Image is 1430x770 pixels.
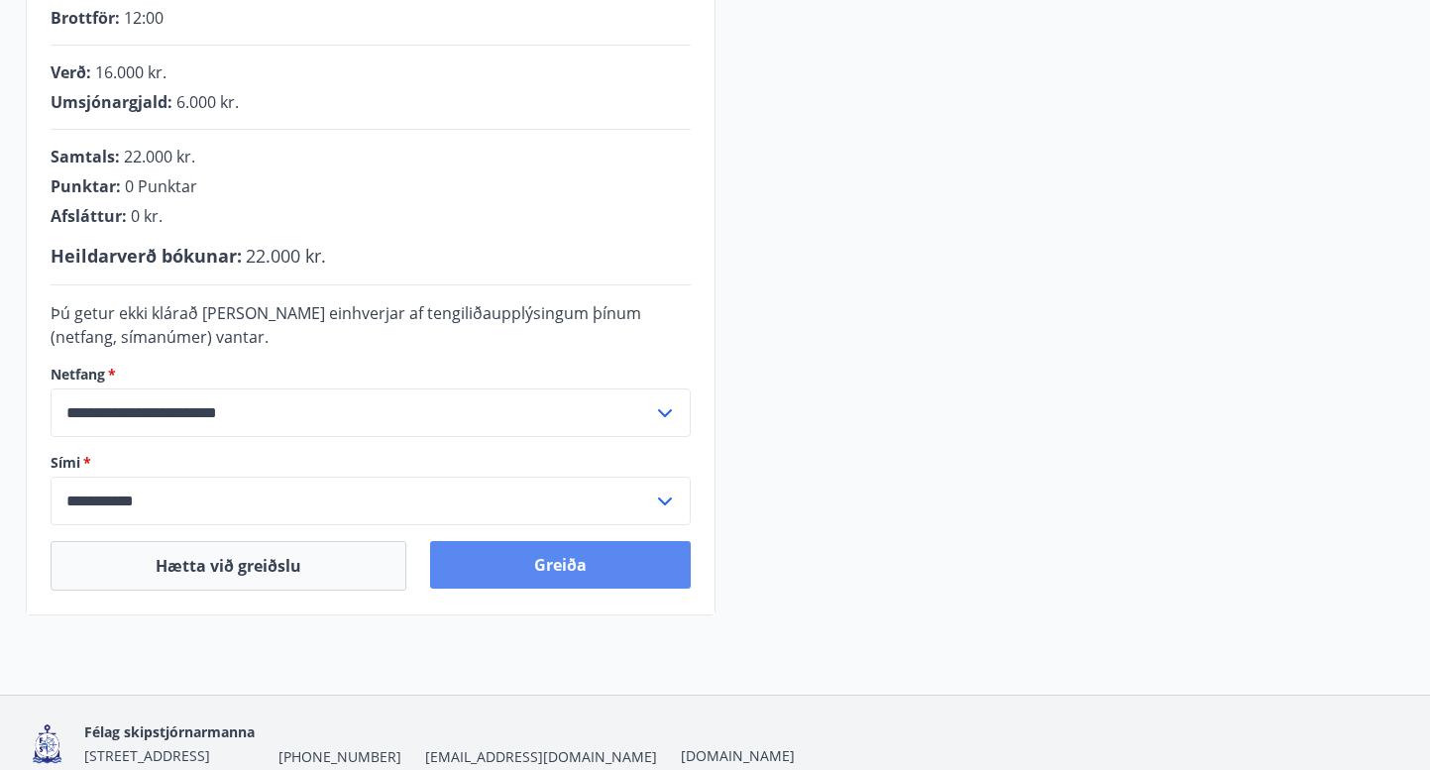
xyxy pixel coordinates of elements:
[51,365,691,385] label: Netfang
[131,205,163,227] span: 0 kr.
[51,205,127,227] span: Afsláttur :
[425,747,657,767] span: [EMAIL_ADDRESS][DOMAIN_NAME]
[95,61,166,83] span: 16.000 kr.
[124,146,195,167] span: 22.000 kr.
[176,91,239,113] span: 6.000 kr.
[51,453,691,473] label: Sími
[51,302,641,348] span: Þú getur ekki klárað [PERSON_NAME] einhverjar af tengiliðaupplýsingum þínum (netfang, símanúmer) ...
[681,746,795,765] a: [DOMAIN_NAME]
[246,244,326,268] span: 22.000 kr.
[51,7,120,29] span: Brottför :
[278,747,401,767] span: [PHONE_NUMBER]
[84,722,255,741] span: Félag skipstjórnarmanna
[125,175,197,197] span: 0 Punktar
[51,244,242,268] span: Heildarverð bókunar :
[84,746,210,765] span: [STREET_ADDRESS]
[51,541,406,591] button: Hætta við greiðslu
[430,541,691,589] button: Greiða
[51,175,121,197] span: Punktar :
[51,61,91,83] span: Verð :
[124,7,164,29] span: 12:00
[51,146,120,167] span: Samtals :
[51,91,172,113] span: Umsjónargjald :
[26,722,68,765] img: 4fX9JWmG4twATeQ1ej6n556Sc8UHidsvxQtc86h8.png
